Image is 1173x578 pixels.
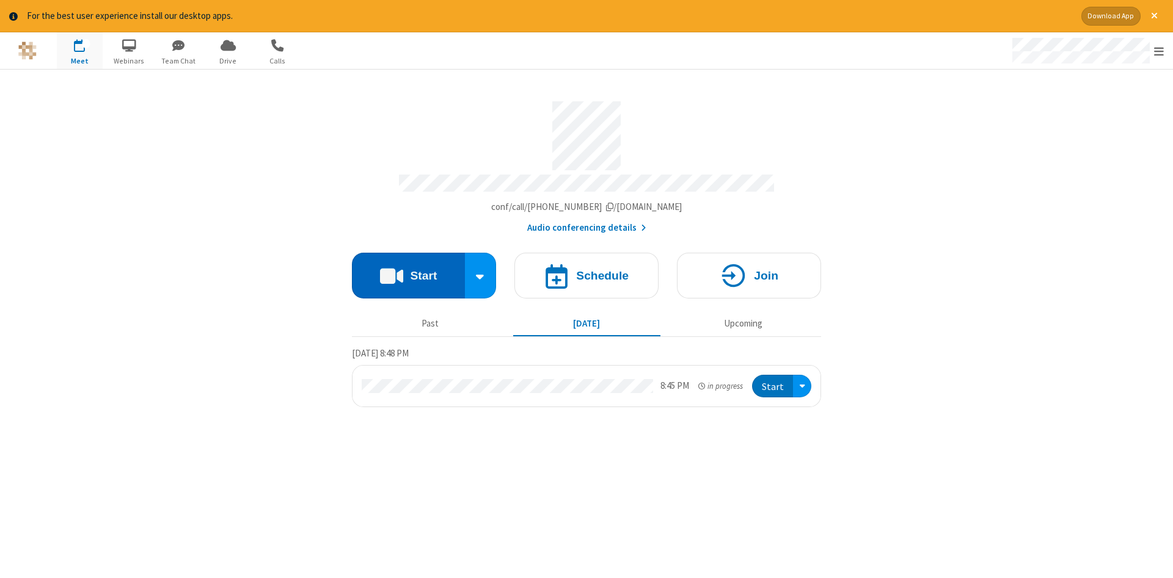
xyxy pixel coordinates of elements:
[205,56,251,67] span: Drive
[352,347,409,359] span: [DATE] 8:48 PM
[677,253,821,298] button: Join
[82,39,90,48] div: 1
[1081,7,1141,26] button: Download App
[156,56,202,67] span: Team Chat
[1001,32,1173,69] div: Open menu
[410,270,437,281] h4: Start
[1145,7,1164,26] button: Close alert
[352,92,821,234] section: Account details
[670,312,817,336] button: Upcoming
[491,201,682,212] span: Copy my meeting room link
[660,379,689,393] div: 8:45 PM
[352,253,465,298] button: Start
[752,375,793,397] button: Start
[465,253,497,298] div: Start conference options
[513,312,660,336] button: [DATE]
[27,9,1072,23] div: For the best user experience install our desktop apps.
[357,312,504,336] button: Past
[106,56,152,67] span: Webinars
[514,253,659,298] button: Schedule
[491,200,682,214] button: Copy my meeting room linkCopy my meeting room link
[18,42,37,60] img: QA Selenium DO NOT DELETE OR CHANGE
[527,221,646,235] button: Audio conferencing details
[754,270,778,281] h4: Join
[576,270,629,281] h4: Schedule
[698,380,743,392] em: in progress
[57,56,103,67] span: Meet
[4,32,50,69] button: Logo
[793,375,811,397] div: Open menu
[352,346,821,407] section: Today's Meetings
[255,56,301,67] span: Calls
